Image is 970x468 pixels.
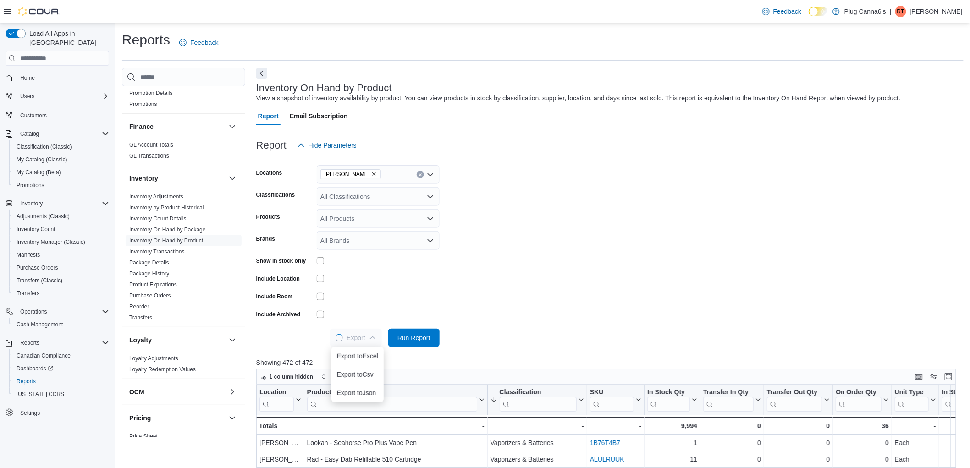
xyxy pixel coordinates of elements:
[13,275,66,286] a: Transfers (Classic)
[256,293,292,300] label: Include Room
[256,213,280,220] label: Products
[499,388,576,397] div: Classification
[9,166,113,179] button: My Catalog (Beta)
[17,264,58,271] span: Purchase Orders
[129,226,206,233] span: Inventory On Hand by Package
[13,167,65,178] a: My Catalog (Beta)
[331,384,384,402] button: Export toJson
[914,371,925,382] button: Keyboard shortcuts
[2,305,113,318] button: Operations
[307,388,477,397] div: Product
[307,388,484,412] button: Product
[371,171,377,177] button: Remove Sheppard from selection in this group
[13,319,109,330] span: Cash Management
[20,74,35,82] span: Home
[17,238,85,246] span: Inventory Manager (Classic)
[256,83,392,94] h3: Inventory On Hand by Product
[590,388,642,412] button: SKU
[417,171,424,178] button: Clear input
[129,193,183,200] a: Inventory Adjustments
[227,413,238,424] button: Pricing
[256,311,300,318] label: Include Archived
[9,261,113,274] button: Purchase Orders
[257,371,317,382] button: 1 column hidden
[17,156,67,163] span: My Catalog (Classic)
[129,90,173,96] a: Promotion Details
[122,31,170,49] h1: Reports
[703,437,761,448] div: 0
[17,407,44,418] a: Settings
[13,154,71,165] a: My Catalog (Classic)
[17,128,109,139] span: Catalog
[129,174,158,183] h3: Inventory
[259,388,294,397] div: Location
[13,180,48,191] a: Promotions
[129,336,225,345] button: Loyalty
[13,237,89,248] a: Inventory Manager (Classic)
[337,389,378,396] span: Export to Json
[258,107,279,125] span: Report
[17,109,109,121] span: Customers
[307,420,484,431] div: -
[388,329,440,347] button: Run Report
[256,191,295,198] label: Classifications
[13,262,109,273] span: Purchase Orders
[13,376,109,387] span: Reports
[307,437,484,448] div: Lookah - Seahorse Pro Plus Vape Pen
[176,33,222,52] a: Feedback
[836,388,882,397] div: On Order Qty
[13,389,68,400] a: [US_STATE] CCRS
[129,281,177,288] span: Product Expirations
[895,420,936,431] div: -
[17,290,39,297] span: Transfers
[767,454,830,465] div: 0
[20,409,40,417] span: Settings
[13,249,44,260] a: Manifests
[129,270,169,277] a: Package History
[129,215,187,222] a: Inventory Count Details
[129,122,154,131] h3: Finance
[9,388,113,401] button: [US_STATE] CCRS
[20,308,47,315] span: Operations
[129,259,169,266] a: Package Details
[13,180,109,191] span: Promotions
[647,388,690,412] div: In Stock Qty
[325,170,370,179] span: [PERSON_NAME]
[256,68,267,79] button: Next
[20,339,39,347] span: Reports
[13,376,39,387] a: Reports
[703,454,761,465] div: 0
[227,335,238,346] button: Loyalty
[129,314,152,321] a: Transfers
[17,72,39,83] a: Home
[17,352,71,359] span: Canadian Compliance
[129,248,185,255] span: Inventory Transactions
[767,388,822,397] div: Transfer Out Qty
[895,454,936,465] div: Each
[13,350,109,361] span: Canadian Compliance
[9,375,113,388] button: Reports
[17,91,109,102] span: Users
[13,262,62,273] a: Purchase Orders
[703,388,754,397] div: Transfer In Qty
[129,237,203,244] a: Inventory On Hand by Product
[122,191,245,327] div: Inventory
[256,94,901,103] div: View a snapshot of inventory availability by product. You can view products in stock by classific...
[129,336,152,345] h3: Loyalty
[836,420,889,431] div: 36
[759,2,805,21] a: Feedback
[256,235,275,242] label: Brands
[17,198,46,209] button: Inventory
[331,373,365,380] span: 1 field sorted
[307,454,484,465] div: Rad - Easy Dab Refillable 510 Cartridge
[331,365,384,384] button: Export toCsv
[129,153,169,159] a: GL Transactions
[895,388,929,412] div: Unit Type
[890,6,892,17] p: |
[647,437,697,448] div: 1
[129,355,178,362] span: Loyalty Adjustments
[427,237,434,244] button: Open list of options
